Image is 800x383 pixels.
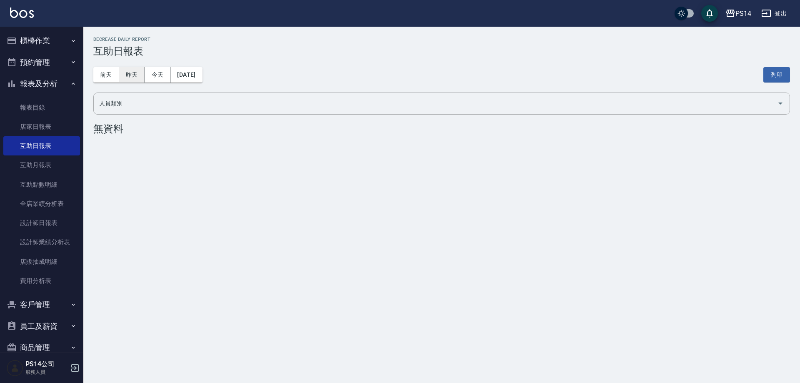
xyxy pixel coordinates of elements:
a: 報表目錄 [3,98,80,117]
a: 店家日報表 [3,117,80,136]
button: 櫃檯作業 [3,30,80,52]
input: 人員名稱 [97,96,774,111]
button: Open [774,97,787,110]
button: 商品管理 [3,337,80,358]
a: 互助點數明細 [3,175,80,194]
h2: Decrease Daily Report [93,37,790,42]
div: 無資料 [93,123,790,135]
a: 費用分析表 [3,271,80,290]
button: 預約管理 [3,52,80,73]
a: 設計師業績分析表 [3,233,80,252]
button: 客戶管理 [3,294,80,315]
button: [DATE] [170,67,202,83]
img: Person [7,360,23,376]
button: 員工及薪資 [3,315,80,337]
button: 今天 [145,67,171,83]
button: save [701,5,718,22]
div: PS14 [735,8,751,19]
a: 全店業績分析表 [3,194,80,213]
a: 互助月報表 [3,155,80,175]
button: 前天 [93,67,119,83]
img: Logo [10,8,34,18]
button: 登出 [758,6,790,21]
a: 店販抽成明細 [3,252,80,271]
a: 互助日報表 [3,136,80,155]
button: PS14 [722,5,755,22]
h3: 互助日報表 [93,45,790,57]
p: 服務人員 [25,368,68,376]
h5: PS14公司 [25,360,68,368]
button: 列印 [763,67,790,83]
a: 設計師日報表 [3,213,80,233]
button: 報表及分析 [3,73,80,95]
button: 昨天 [119,67,145,83]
